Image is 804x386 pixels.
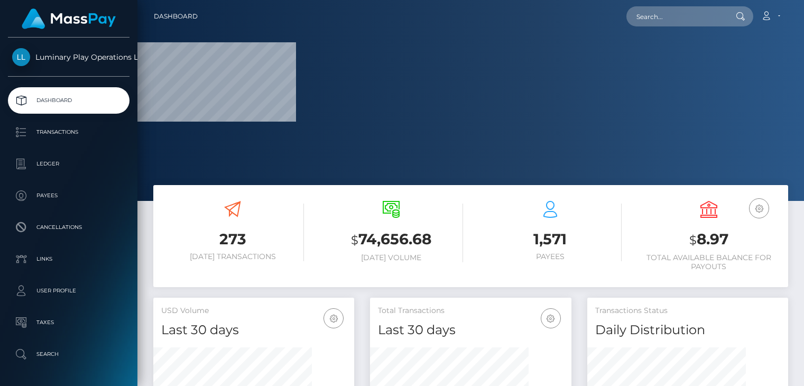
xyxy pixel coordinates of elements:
[12,251,125,267] p: Links
[378,306,563,316] h5: Total Transactions
[161,252,304,261] h6: [DATE] Transactions
[378,321,563,339] h4: Last 30 days
[12,124,125,140] p: Transactions
[154,5,198,27] a: Dashboard
[161,229,304,250] h3: 273
[8,151,130,177] a: Ledger
[12,48,30,66] img: Luminary Play Operations Limited
[12,283,125,299] p: User Profile
[637,253,780,271] h6: Total Available Balance for Payouts
[689,233,697,247] small: $
[637,229,780,251] h3: 8.97
[12,219,125,235] p: Cancellations
[8,52,130,62] span: Luminary Play Operations Limited
[8,87,130,114] a: Dashboard
[626,6,726,26] input: Search...
[8,246,130,272] a: Links
[8,214,130,241] a: Cancellations
[12,93,125,108] p: Dashboard
[12,188,125,204] p: Payees
[351,233,358,247] small: $
[479,252,622,261] h6: Payees
[12,315,125,330] p: Taxes
[12,346,125,362] p: Search
[8,278,130,304] a: User Profile
[161,306,346,316] h5: USD Volume
[8,119,130,145] a: Transactions
[12,156,125,172] p: Ledger
[8,341,130,367] a: Search
[22,8,116,29] img: MassPay Logo
[8,309,130,336] a: Taxes
[320,229,463,251] h3: 74,656.68
[8,182,130,209] a: Payees
[161,321,346,339] h4: Last 30 days
[320,253,463,262] h6: [DATE] Volume
[479,229,622,250] h3: 1,571
[595,321,780,339] h4: Daily Distribution
[595,306,780,316] h5: Transactions Status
